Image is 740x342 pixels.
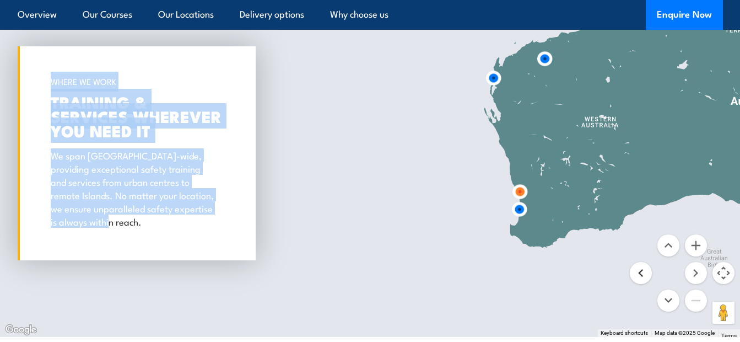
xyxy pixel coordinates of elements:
h2: TRAINING & SERVICES WHEREVER YOU NEED IT [51,94,217,137]
p: We span [GEOGRAPHIC_DATA]-wide, providing exceptional safety training and services from urban cen... [51,148,217,228]
button: Zoom out [685,290,707,312]
img: Google [3,323,39,337]
button: Map camera controls [712,262,734,284]
button: Move down [657,290,679,312]
button: Zoom in [685,234,707,256]
button: Move right [685,262,707,284]
span: Map data ©2025 Google [655,330,715,336]
h6: WHERE WE WORK [51,72,217,92]
button: Keyboard shortcuts [601,329,648,337]
button: Drag Pegman onto the map to open Street View [712,302,734,324]
a: Open this area in Google Maps (opens a new window) [3,323,39,337]
button: Move left [630,262,652,284]
a: Terms (opens in new tab) [721,333,737,339]
button: Move up [657,234,679,256]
